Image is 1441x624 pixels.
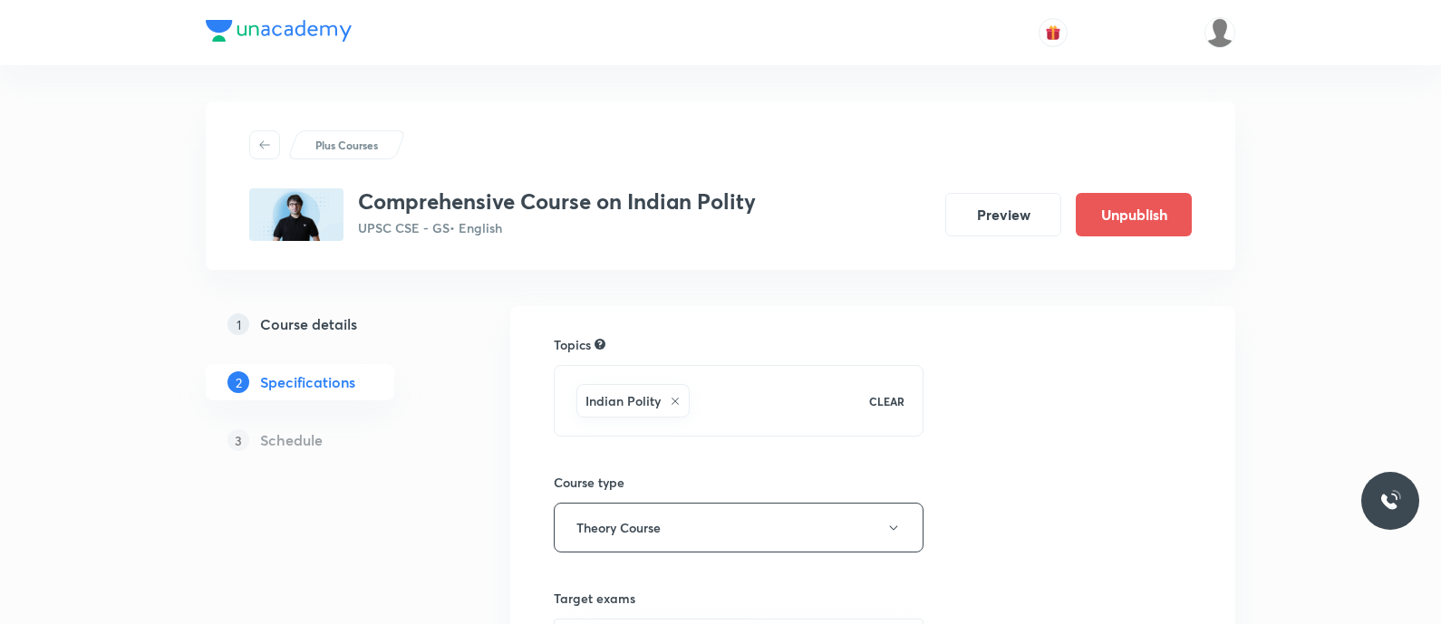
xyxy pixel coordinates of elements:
img: avatar [1045,24,1061,41]
button: Theory Course [554,503,924,552]
h5: Course details [260,313,357,335]
p: UPSC CSE - GS • English [358,218,756,237]
h5: Schedule [260,429,323,451]
img: 796B3DF2-37FC-4521-BE50-84E3FCB7B6C0_plus.png [249,188,343,241]
h6: Topics [554,335,591,354]
p: CLEAR [869,393,904,409]
a: Company Logo [206,20,352,46]
h5: Specifications [260,371,355,393]
h6: Target exams [554,589,924,608]
p: Plus Courses [315,137,378,153]
h3: Comprehensive Course on Indian Polity [358,188,756,215]
h6: Course type [554,473,924,492]
p: 3 [227,429,249,451]
a: 1Course details [206,306,452,342]
img: Piali K [1204,17,1235,48]
p: 2 [227,371,249,393]
img: ttu [1379,490,1401,512]
p: 1 [227,313,249,335]
h6: Indian Polity [585,391,661,410]
button: Preview [945,193,1061,236]
div: Search for topics [595,336,605,352]
button: Unpublish [1076,193,1192,236]
img: Company Logo [206,20,352,42]
button: avatar [1039,18,1068,47]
